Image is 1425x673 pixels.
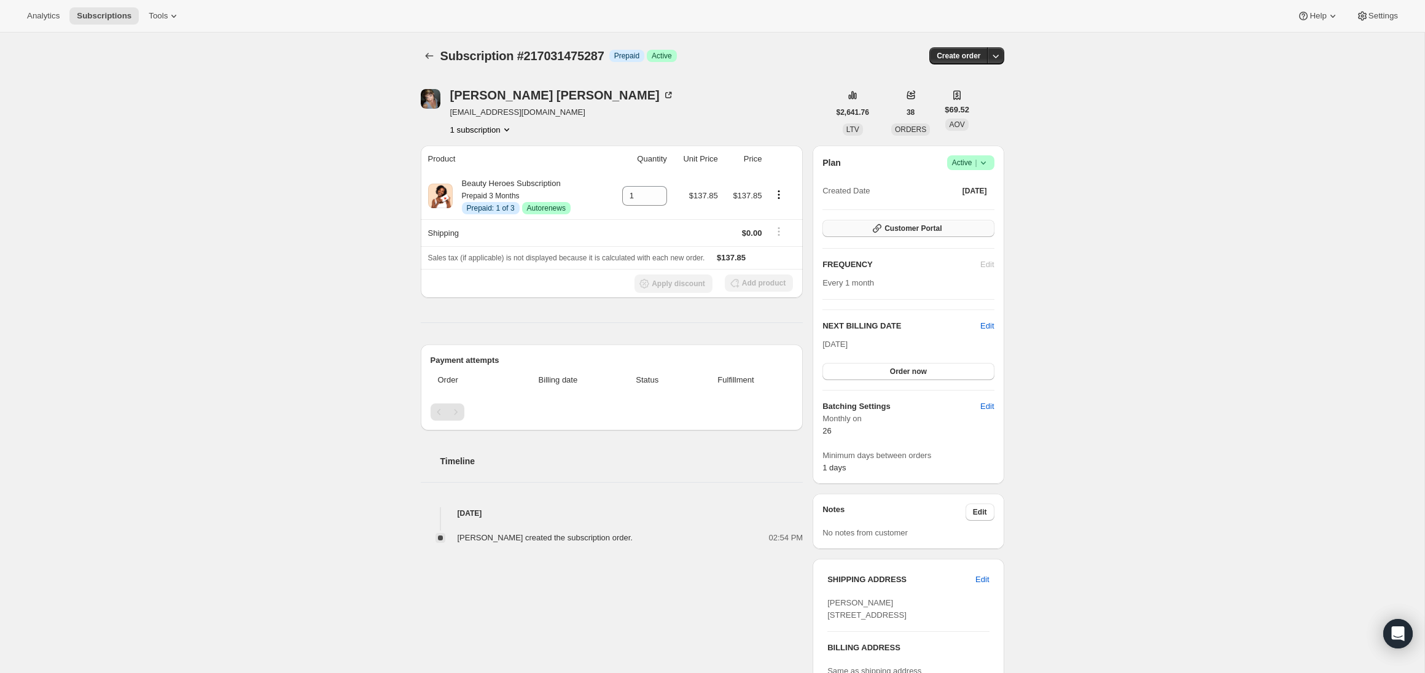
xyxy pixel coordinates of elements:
button: Customer Portal [822,220,994,237]
span: Edit [980,400,994,413]
span: Edit [973,507,987,517]
span: Minimum days between orders [822,449,994,462]
h2: Plan [822,157,841,169]
span: [DATE] [822,340,848,349]
span: Settings [1368,11,1398,21]
span: 26 [822,426,831,435]
h3: BILLING ADDRESS [827,642,989,654]
div: [PERSON_NAME] [PERSON_NAME] [450,89,674,101]
h2: NEXT BILLING DATE [822,320,980,332]
span: $137.85 [689,191,718,200]
span: [DATE] [962,186,987,196]
span: Created Date [822,185,870,197]
span: [PERSON_NAME] created the subscription order. [458,533,633,542]
span: Subscription #217031475287 [440,49,604,63]
span: 02:54 PM [769,532,803,544]
button: 38 [899,104,922,121]
span: ORDERS [895,125,926,134]
span: $137.85 [717,253,746,262]
th: Order [431,367,504,394]
th: Product [421,146,607,173]
button: Edit [980,320,994,332]
button: Order now [822,363,994,380]
h3: Notes [822,504,966,521]
th: Unit Price [671,146,722,173]
button: Help [1290,7,1346,25]
span: Create order [937,51,980,61]
span: $2,641.76 [837,107,869,117]
span: AOV [949,120,964,129]
span: 38 [907,107,915,117]
h6: Batching Settings [822,400,980,413]
h2: Payment attempts [431,354,794,367]
h3: SHIPPING ADDRESS [827,574,975,586]
button: Subscriptions [421,47,438,64]
div: Open Intercom Messenger [1383,619,1413,648]
button: Subscriptions [69,7,139,25]
span: Every 1 month [822,278,874,287]
h4: [DATE] [421,507,803,519]
button: [DATE] [955,182,994,200]
span: LTV [846,125,859,134]
button: Edit [973,397,1001,416]
small: Prepaid 3 Months [462,192,520,200]
h2: Timeline [440,455,803,467]
img: product img [428,184,453,208]
span: | [975,158,977,168]
span: Prepaid: 1 of 3 [467,203,515,213]
span: Customer Portal [884,224,942,233]
span: No notes from customer [822,528,908,537]
button: Shipping actions [769,225,789,238]
span: [PERSON_NAME] [STREET_ADDRESS] [827,598,907,620]
span: Sales tax (if applicable) is not displayed because it is calculated with each new order. [428,254,705,262]
span: Active [652,51,672,61]
span: Fulfillment [686,374,786,386]
button: Product actions [769,188,789,201]
span: Prepaid [614,51,639,61]
span: Order now [890,367,927,376]
span: [EMAIL_ADDRESS][DOMAIN_NAME] [450,106,674,119]
th: Quantity [607,146,671,173]
button: $2,641.76 [829,104,876,121]
button: Create order [929,47,988,64]
span: $137.85 [733,191,762,200]
button: Edit [966,504,994,521]
button: Settings [1349,7,1405,25]
span: Billing date [507,374,609,386]
span: $0.00 [742,228,762,238]
span: Subscriptions [77,11,131,21]
span: Active [952,157,990,169]
span: Edit [975,574,989,586]
span: Rachel Estrada [421,89,440,109]
span: Status [616,374,679,386]
th: Price [722,146,766,173]
span: 1 days [822,463,846,472]
span: Tools [149,11,168,21]
span: Help [1310,11,1326,21]
button: Tools [141,7,187,25]
span: Autorenews [527,203,566,213]
button: Edit [968,570,996,589]
span: Analytics [27,11,60,21]
span: $69.52 [945,104,969,116]
div: Beauty Heroes Subscription [453,177,571,214]
h2: FREQUENCY [822,259,980,271]
nav: Pagination [431,403,794,421]
button: Product actions [450,123,513,136]
span: Monthly on [822,413,994,425]
th: Shipping [421,219,607,246]
button: Analytics [20,7,67,25]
